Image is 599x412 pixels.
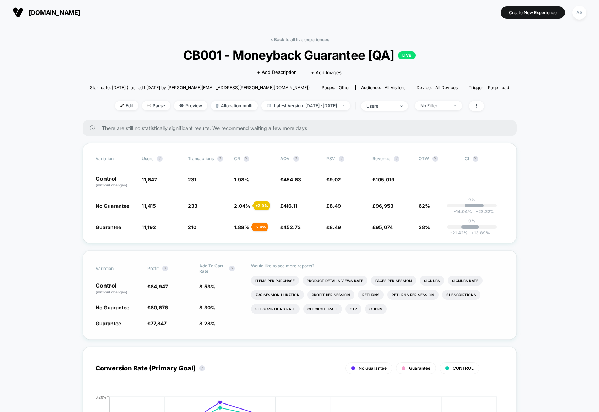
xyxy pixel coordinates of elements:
[251,304,300,314] li: Subscriptions Rate
[234,177,249,183] span: 1.98 %
[454,105,457,106] img: end
[472,209,494,214] span: 23.22 %
[96,283,140,295] p: Control
[359,365,387,371] span: No Guarantee
[372,177,394,183] span: £
[251,263,503,269] p: Would like to see more reports?
[419,203,430,209] span: 62%
[342,105,345,106] img: end
[303,276,367,286] li: Product Details Views Rate
[174,101,207,110] span: Preview
[387,290,439,300] li: Returns Per Session
[13,7,23,18] img: Visually logo
[229,266,235,271] button: ?
[303,304,342,314] li: Checkout Rate
[120,104,124,107] img: edit
[419,177,426,183] span: ---
[252,223,268,231] div: - 5.4 %
[147,304,168,310] span: £
[326,224,341,230] span: £
[394,156,399,162] button: ?
[254,201,270,210] div: + 2.9 %
[96,320,121,326] span: Guarantee
[162,266,168,271] button: ?
[90,85,310,90] span: Start date: [DATE] (Last edit [DATE] by [PERSON_NAME][EMAIL_ADDRESS][PERSON_NAME][DOMAIN_NAME])
[398,51,416,59] p: LIVE
[96,203,129,209] span: No Guarantee
[115,101,138,110] span: Edit
[488,85,509,90] span: Page Load
[411,85,463,90] span: Device:
[199,320,216,326] span: 8.28 %
[354,101,361,111] span: |
[385,85,405,90] span: All Visitors
[147,104,151,107] img: end
[330,177,341,183] span: 9.02
[326,203,341,209] span: £
[471,223,473,229] p: |
[448,276,483,286] li: Signups Rate
[199,263,225,274] span: Add To Cart Rate
[293,156,299,162] button: ?
[142,224,156,230] span: 11,192
[468,218,475,223] p: 0%
[473,156,478,162] button: ?
[366,103,395,109] div: users
[501,6,565,19] button: Create New Experience
[454,209,472,214] span: -14.04 %
[142,203,156,209] span: 11,415
[96,156,135,162] span: Variation
[376,224,393,230] span: 95,074
[372,156,390,161] span: Revenue
[11,7,82,18] button: [DOMAIN_NAME]
[147,266,159,271] span: Profit
[188,203,197,209] span: 233
[376,177,394,183] span: 105,019
[471,202,473,207] p: |
[267,104,271,107] img: calendar
[339,85,350,90] span: other
[96,176,135,188] p: Control
[234,203,250,209] span: 2.04 %
[339,156,344,162] button: ?
[111,48,488,63] span: CB001 - Moneyback Guarantee [QA]
[234,224,249,230] span: 1.88 %
[453,365,474,371] span: CONTROL
[199,365,205,371] button: ?
[251,290,304,300] li: Avg Session Duration
[432,156,438,162] button: ?
[570,5,588,20] button: AS
[142,177,157,183] span: 11,647
[234,156,240,161] span: CR
[280,156,290,161] span: AOV
[96,304,129,310] span: No Guarantee
[345,304,361,314] li: Ctr
[361,85,405,90] div: Audience:
[151,304,168,310] span: 80,676
[280,203,297,209] span: £
[330,203,341,209] span: 8.49
[326,177,341,183] span: £
[358,290,384,300] li: Returns
[465,156,504,162] span: CI
[311,70,342,75] span: + Add Images
[420,103,449,108] div: No Filter
[435,85,458,90] span: all devices
[471,230,474,235] span: +
[376,203,393,209] span: 96,953
[419,224,430,230] span: 28%
[151,320,167,326] span: 77,847
[261,101,350,110] span: Latest Version: [DATE] - [DATE]
[188,177,196,183] span: 231
[199,283,216,289] span: 8.53 %
[211,101,258,110] span: Allocation: multi
[251,276,299,286] li: Items Per Purchase
[465,178,504,188] span: ---
[419,156,458,162] span: OTW
[442,290,480,300] li: Subscriptions
[572,6,586,20] div: AS
[96,183,127,187] span: (without changes)
[280,177,301,183] span: £
[365,304,387,314] li: Clicks
[216,104,219,108] img: rebalance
